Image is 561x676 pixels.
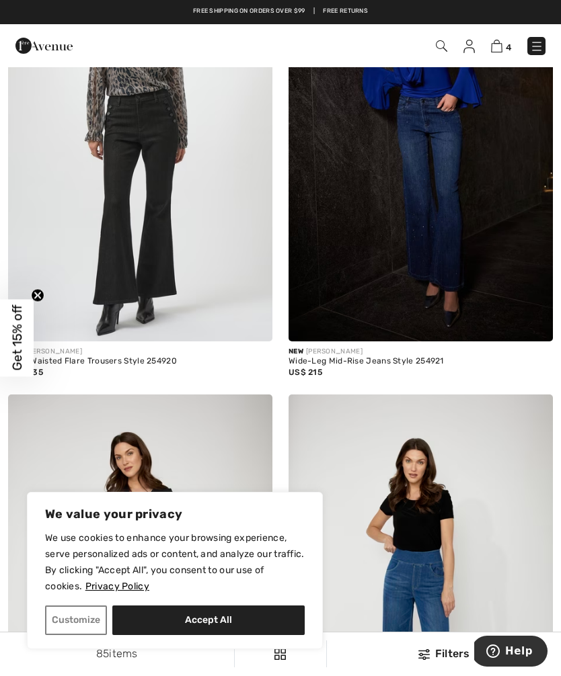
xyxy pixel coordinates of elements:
[491,40,502,52] img: Shopping Bag
[96,647,110,660] span: 85
[491,38,511,54] a: 4
[289,368,322,377] span: US$ 215
[463,40,475,53] img: My Info
[15,32,73,59] img: 1ère Avenue
[112,605,305,635] button: Accept All
[193,7,305,16] a: Free shipping on orders over $99
[289,357,553,366] div: Wide-Leg Mid-Rise Jeans Style 254921
[15,38,73,51] a: 1ère Avenue
[45,605,107,635] button: Customize
[274,648,286,660] img: Filters
[335,646,553,662] div: Filters
[8,368,43,377] span: US$ 235
[8,357,272,366] div: High-Waisted Flare Trousers Style 254920
[530,40,544,53] img: Menu
[31,289,44,302] button: Close teaser
[436,40,447,52] img: Search
[474,636,548,669] iframe: Opens a widget where you can find more information
[45,506,305,522] p: We value your privacy
[45,530,305,595] p: We use cookies to enhance your browsing experience, serve personalized ads or content, and analyz...
[289,347,553,357] div: [PERSON_NAME]
[313,7,315,16] span: |
[289,347,303,355] span: New
[27,492,323,649] div: We value your privacy
[8,347,272,357] div: [PERSON_NAME]
[323,7,368,16] a: Free Returns
[9,305,25,371] span: Get 15% off
[85,580,150,593] a: Privacy Policy
[506,42,511,52] span: 4
[418,649,430,660] img: Filters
